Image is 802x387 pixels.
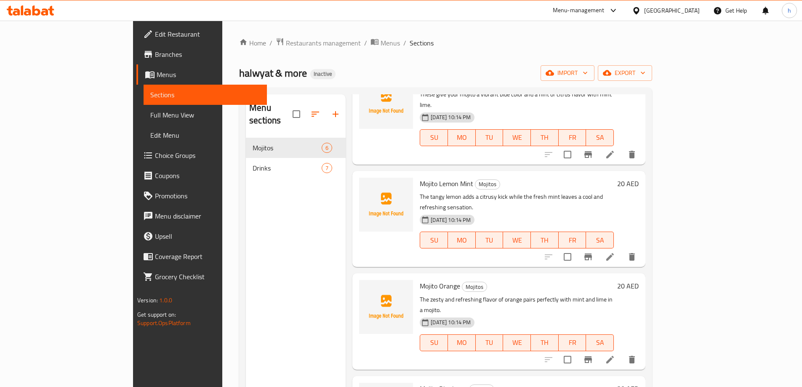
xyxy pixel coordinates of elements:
a: Edit Restaurant [136,24,267,44]
a: Coverage Report [136,246,267,267]
span: import [547,68,588,78]
a: Menu disclaimer [136,206,267,226]
span: 6 [322,144,332,152]
div: Inactive [310,69,336,79]
span: 1.0.0 [159,295,172,306]
span: Mojito Lemon Mint [420,177,473,190]
button: TH [531,129,559,146]
span: SU [424,336,445,349]
span: Menus [157,69,260,80]
button: TH [531,232,559,248]
span: Mojitos [253,143,322,153]
a: Promotions [136,186,267,206]
button: FR [559,334,586,351]
span: TH [534,336,555,349]
a: Branches [136,44,267,64]
span: Upsell [155,231,260,241]
span: SU [424,234,445,246]
span: MO [451,336,472,349]
span: 7 [322,164,332,172]
span: Select to update [559,248,576,266]
span: SA [589,336,610,349]
span: FR [562,336,583,349]
button: MO [448,232,476,248]
a: Coupons [136,165,267,186]
span: Restaurants management [286,38,361,48]
li: / [364,38,367,48]
img: Mojito Lemon Mint [359,178,413,232]
span: [DATE] 10:14 PM [427,216,474,224]
span: Full Menu View [150,110,260,120]
span: Edit Menu [150,130,260,140]
span: Get support on: [137,309,176,320]
span: WE [506,336,528,349]
p: The tangy lemon adds a citrusy kick while the fresh mint leaves a cool and refreshing sensation. [420,192,614,213]
a: Menus [136,64,267,85]
span: Coupons [155,171,260,181]
span: WE [506,131,528,144]
div: Mojitos [475,179,500,189]
div: Mojitos6 [246,138,346,158]
div: items [322,163,332,173]
h6: 20 AED [617,178,639,189]
span: Mojito Orange [420,280,460,292]
span: Coverage Report [155,251,260,262]
button: WE [503,232,531,248]
h2: Menu sections [249,101,293,127]
nav: Menu sections [246,134,346,181]
span: Sort sections [305,104,325,124]
div: Menu-management [553,5,605,16]
a: Edit Menu [144,125,267,145]
a: Full Menu View [144,105,267,125]
span: export [605,68,645,78]
span: Menu disclaimer [155,211,260,221]
button: SA [586,129,614,146]
button: FR [559,129,586,146]
span: SA [589,234,610,246]
button: TU [476,232,504,248]
span: Inactive [310,70,336,77]
button: export [598,65,652,81]
span: Promotions [155,191,260,201]
span: Sections [150,90,260,100]
span: MO [451,131,472,144]
a: Menus [370,37,400,48]
span: FR [562,131,583,144]
span: Sections [410,38,434,48]
button: SA [586,334,614,351]
button: TU [476,334,504,351]
span: TU [479,131,500,144]
a: Sections [144,85,267,105]
span: Edit Restaurant [155,29,260,39]
button: SU [420,129,448,146]
button: TH [531,334,559,351]
span: h [788,6,791,15]
span: Select to update [559,351,576,368]
span: Branches [155,49,260,59]
button: SU [420,232,448,248]
div: [GEOGRAPHIC_DATA] [644,6,700,15]
span: TU [479,234,500,246]
li: / [269,38,272,48]
span: [DATE] 10:14 PM [427,113,474,121]
span: SU [424,131,445,144]
span: Select all sections [288,105,305,123]
button: delete [622,144,642,165]
button: Branch-specific-item [578,144,598,165]
button: WE [503,334,531,351]
a: Support.OpsPlatform [137,318,191,328]
span: Grocery Checklist [155,272,260,282]
button: TU [476,129,504,146]
button: import [541,65,594,81]
div: Mojitos [462,282,487,292]
button: Add section [325,104,346,124]
a: Grocery Checklist [136,267,267,287]
a: Choice Groups [136,145,267,165]
span: Menus [381,38,400,48]
span: TH [534,234,555,246]
a: Edit menu item [605,355,615,365]
a: Edit menu item [605,149,615,160]
span: TU [479,336,500,349]
span: Select to update [559,146,576,163]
